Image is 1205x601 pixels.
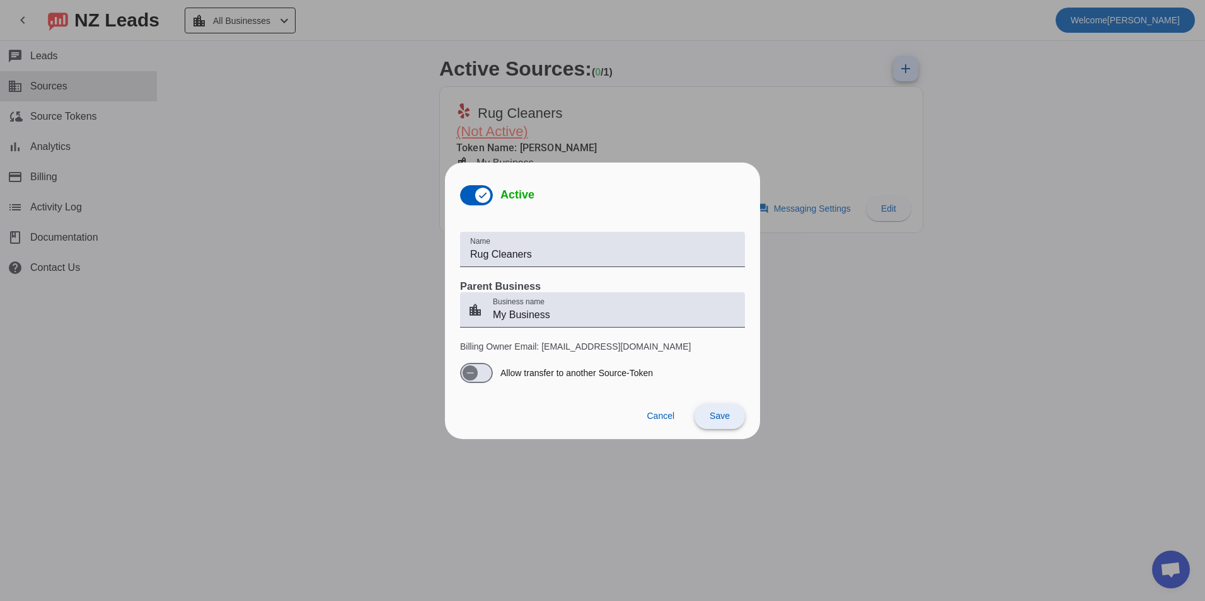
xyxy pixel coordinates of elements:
[498,367,653,379] label: Allow transfer to another Source-Token
[460,280,745,292] h3: Parent Business
[637,404,684,429] button: Cancel
[710,411,730,421] span: Save
[695,404,745,429] button: Save
[460,340,745,353] p: Billing Owner Email: [EMAIL_ADDRESS][DOMAIN_NAME]
[647,411,674,421] span: Cancel
[470,237,490,245] mat-label: Name
[500,188,534,201] span: Active
[493,297,545,306] mat-label: Business name
[460,302,490,318] mat-icon: location_city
